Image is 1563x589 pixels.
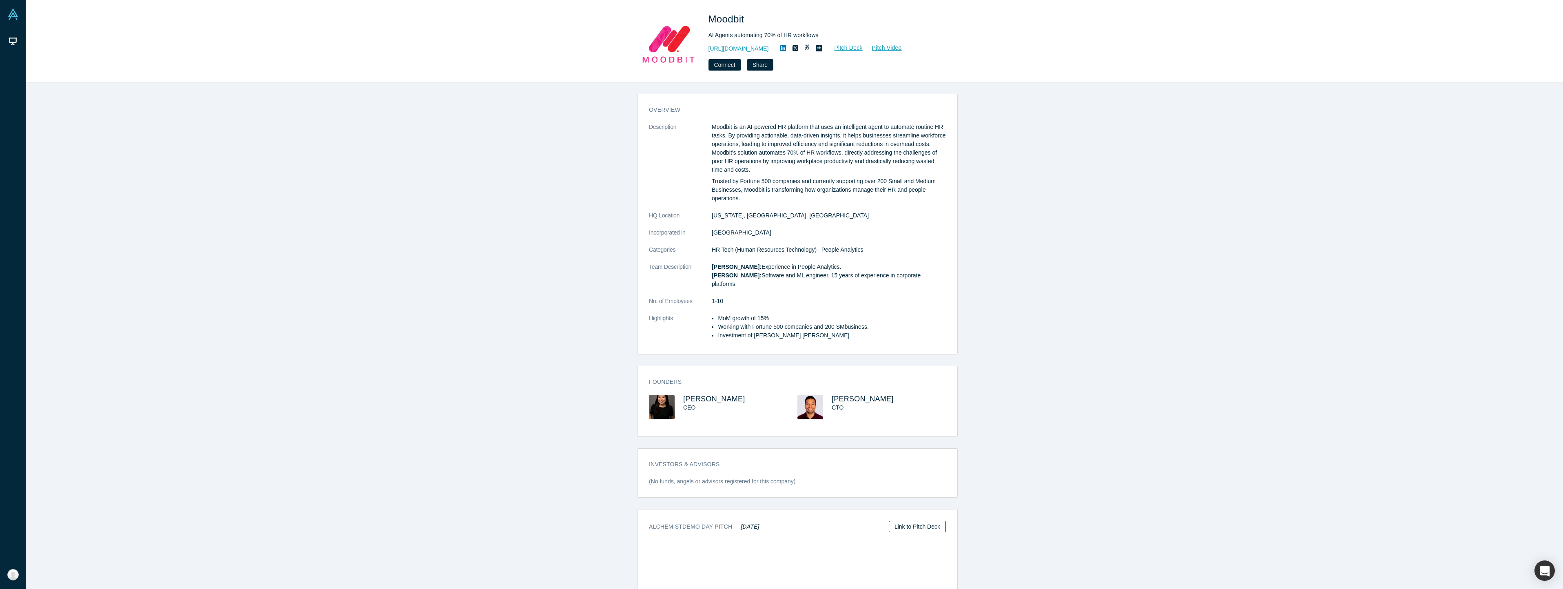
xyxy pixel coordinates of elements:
[649,246,712,263] dt: Categories
[683,404,695,411] span: CEO
[832,404,843,411] span: CTO
[712,123,946,174] p: Moodbit is an AI-powered HR platform that uses an intelligent agent to automate routine HR tasks....
[7,9,19,20] img: Alchemist Vault Logo
[708,59,741,71] button: Connect
[649,314,712,348] dt: Highlights
[832,395,894,403] a: [PERSON_NAME]
[712,263,946,288] p: Experience in People Analytics. Software and ML engineer. 15 years of experience in corporate pla...
[889,521,946,532] a: Link to Pitch Deck
[649,211,712,228] dt: HQ Location
[708,44,769,53] a: [URL][DOMAIN_NAME]
[712,263,762,270] strong: [PERSON_NAME]:
[712,246,863,253] span: HR Tech (Human Resources Technology) · People Analytics
[863,43,902,53] a: Pitch Video
[649,460,934,469] h3: Investors & Advisors
[718,323,946,331] li: Working with Fortune 500 companies and 200 SMbusiness.
[741,523,759,530] em: [DATE]
[712,297,946,306] dd: 1-10
[649,228,712,246] dt: Incorporated in
[649,123,712,211] dt: Description
[649,378,934,386] h3: Founders
[649,523,759,531] h3: Alchemist Demo Day Pitch
[718,331,946,340] li: Investment of [PERSON_NAME] [PERSON_NAME]
[708,31,937,40] div: AI Agents automating 70% of HR workflows
[649,477,946,492] div: (No funds, angels or advisors registered for this company)
[649,395,675,419] img: Miho Shoji's Profile Image
[649,297,712,314] dt: No. of Employees
[712,228,946,237] dd: [GEOGRAPHIC_DATA]
[640,12,697,69] img: Moodbit's Logo
[712,211,946,220] dd: [US_STATE], [GEOGRAPHIC_DATA], [GEOGRAPHIC_DATA]
[712,177,946,203] p: Trusted by Fortune 500 companies and currently supporting over 200 Small and Medium Businesses, M...
[718,314,946,323] li: MoM growth of 15%
[683,395,745,403] a: [PERSON_NAME]
[797,395,823,419] img: Alfredo Jaldin's Profile Image
[649,263,712,297] dt: Team Description
[747,59,773,71] button: Share
[649,106,934,114] h3: overview
[7,569,19,580] img: Lynsey Vinikoff's Account
[708,13,747,24] span: Moodbit
[712,272,762,279] strong: [PERSON_NAME]:
[826,43,863,53] a: Pitch Deck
